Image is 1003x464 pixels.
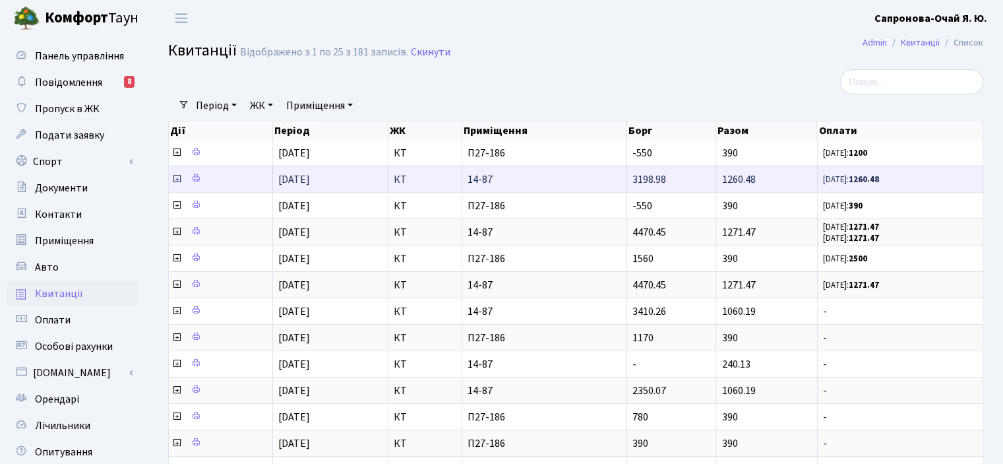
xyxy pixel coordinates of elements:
span: 390 [721,331,737,345]
span: [DATE] [278,410,310,424]
span: - [823,385,977,396]
b: Комфорт [45,7,108,28]
span: 14-87 [468,359,621,370]
a: Спорт [7,149,138,175]
span: КТ [394,174,456,185]
a: Квитанції [901,36,940,50]
span: Таун [45,7,138,30]
span: 3410.26 [632,304,666,319]
span: - [823,333,977,343]
span: [DATE] [278,436,310,451]
nav: breadcrumb [843,29,1003,57]
span: П27-186 [468,201,621,211]
span: - [632,357,636,372]
span: [DATE] [278,357,310,372]
small: [DATE]: [823,174,879,185]
span: - [823,438,977,449]
span: КТ [394,253,456,264]
span: КТ [394,280,456,290]
a: Пропуск в ЖК [7,96,138,122]
span: 14-87 [468,227,621,238]
span: 390 [721,199,737,213]
span: [DATE] [278,304,310,319]
th: Борг [627,121,716,140]
span: -550 [632,199,652,213]
span: [DATE] [278,278,310,292]
span: 390 [632,436,648,451]
span: КТ [394,333,456,343]
span: П27-186 [468,253,621,264]
span: [DATE] [278,199,310,213]
a: Документи [7,175,138,201]
span: П27-186 [468,148,621,158]
a: Повідомлення8 [7,69,138,96]
a: [DOMAIN_NAME] [7,360,138,386]
span: Пропуск в ЖК [35,102,100,116]
b: 1271.47 [849,232,879,244]
span: КТ [394,227,456,238]
b: 1271.47 [849,279,879,291]
span: КТ [394,412,456,422]
span: 1560 [632,251,653,266]
a: Особові рахунки [7,333,138,360]
th: Оплати [817,121,983,140]
b: 1200 [849,147,867,159]
span: Приміщення [35,234,94,248]
span: 14-87 [468,174,621,185]
span: 390 [721,146,737,160]
a: Оплати [7,307,138,333]
a: Авто [7,254,138,281]
span: Опитування [35,445,92,459]
a: Admin [863,36,887,50]
span: КТ [394,359,456,370]
a: Орендарі [7,386,138,413]
span: 1170 [632,331,653,345]
b: 1271.47 [849,221,879,233]
a: Подати заявку [7,122,138,149]
th: Разом [716,121,817,140]
input: Пошук... [840,69,983,94]
small: [DATE]: [823,200,863,212]
span: 1060.19 [721,383,755,398]
small: [DATE]: [823,147,867,159]
a: Лічильники [7,413,138,439]
b: 2500 [849,253,867,265]
span: 4470.45 [632,225,666,240]
span: 1271.47 [721,225,755,240]
a: Панель управління [7,43,138,69]
span: 390 [721,251,737,266]
span: 1060.19 [721,304,755,319]
small: [DATE]: [823,253,867,265]
a: Контакти [7,201,138,228]
span: -550 [632,146,652,160]
span: КТ [394,385,456,396]
span: [DATE] [278,251,310,266]
span: Панель управління [35,49,124,63]
span: Квитанції [168,39,237,62]
span: 14-87 [468,280,621,290]
span: Особові рахунки [35,339,113,354]
span: 4470.45 [632,278,666,292]
span: [DATE] [278,172,310,187]
span: 14-87 [468,306,621,317]
span: КТ [394,148,456,158]
span: 240.13 [721,357,750,372]
span: 1260.48 [721,172,755,187]
span: П27-186 [468,438,621,449]
span: Квитанції [35,286,83,301]
span: П27-186 [468,412,621,422]
button: Переключити навігацію [165,7,198,29]
span: КТ [394,201,456,211]
small: [DATE]: [823,232,879,244]
span: [DATE] [278,225,310,240]
img: logo.png [13,5,40,32]
span: 3198.98 [632,172,666,187]
th: Приміщення [462,121,627,140]
a: Приміщення [7,228,138,254]
span: Документи [35,181,88,195]
small: [DATE]: [823,279,879,291]
span: 390 [721,410,737,424]
span: 14-87 [468,385,621,396]
span: - [823,412,977,422]
li: Список [940,36,983,50]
